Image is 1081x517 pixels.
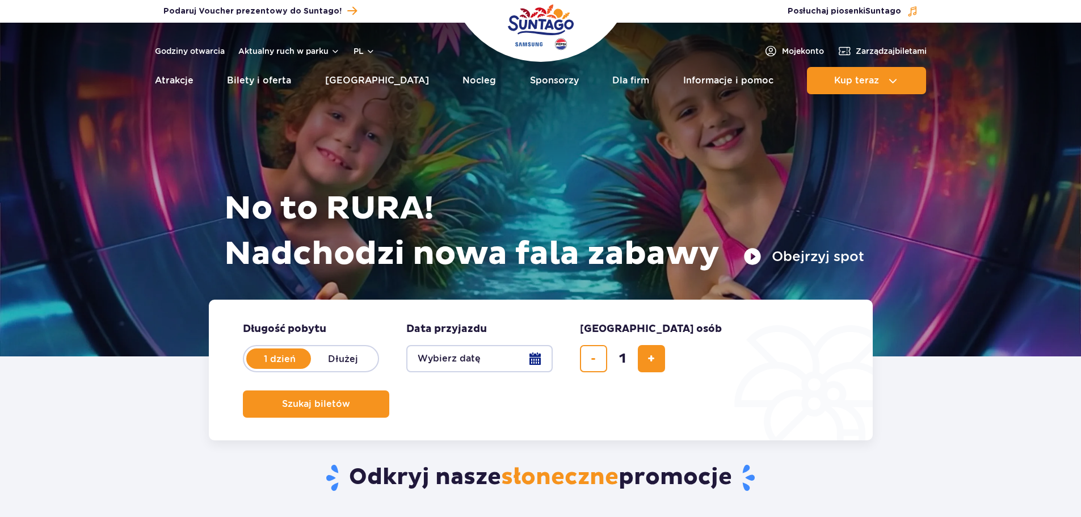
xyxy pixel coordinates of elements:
[155,45,225,57] a: Godziny otwarcia
[638,345,665,372] button: dodaj bilet
[807,67,926,94] button: Kup teraz
[683,67,773,94] a: Informacje i pomoc
[406,322,487,336] span: Data przyjazdu
[325,67,429,94] a: [GEOGRAPHIC_DATA]
[282,399,350,409] span: Szukaj biletów
[838,44,927,58] a: Zarządzajbiletami
[224,186,864,277] h1: No to RURA! Nadchodzi nowa fala zabawy
[209,300,873,440] form: Planowanie wizyty w Park of Poland
[406,345,553,372] button: Wybierz datę
[609,345,636,372] input: liczba biletów
[227,67,291,94] a: Bilety i oferta
[163,6,342,17] span: Podaruj Voucher prezentowy do Suntago!
[354,45,375,57] button: pl
[155,67,194,94] a: Atrakcje
[788,6,918,17] button: Posłuchaj piosenkiSuntago
[163,3,357,19] a: Podaruj Voucher prezentowy do Suntago!
[764,44,824,58] a: Mojekonto
[788,6,901,17] span: Posłuchaj piosenki
[612,67,649,94] a: Dla firm
[311,347,376,371] label: Dłużej
[834,75,879,86] span: Kup teraz
[743,247,864,266] button: Obejrzyj spot
[243,322,326,336] span: Długość pobytu
[580,345,607,372] button: usuń bilet
[243,390,389,418] button: Szukaj biletów
[865,7,901,15] span: Suntago
[238,47,340,56] button: Aktualny ruch w parku
[462,67,496,94] a: Nocleg
[208,463,873,493] h2: Odkryj nasze promocje
[530,67,579,94] a: Sponsorzy
[501,463,619,491] span: słoneczne
[782,45,824,57] span: Moje konto
[247,347,312,371] label: 1 dzień
[580,322,722,336] span: [GEOGRAPHIC_DATA] osób
[856,45,927,57] span: Zarządzaj biletami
